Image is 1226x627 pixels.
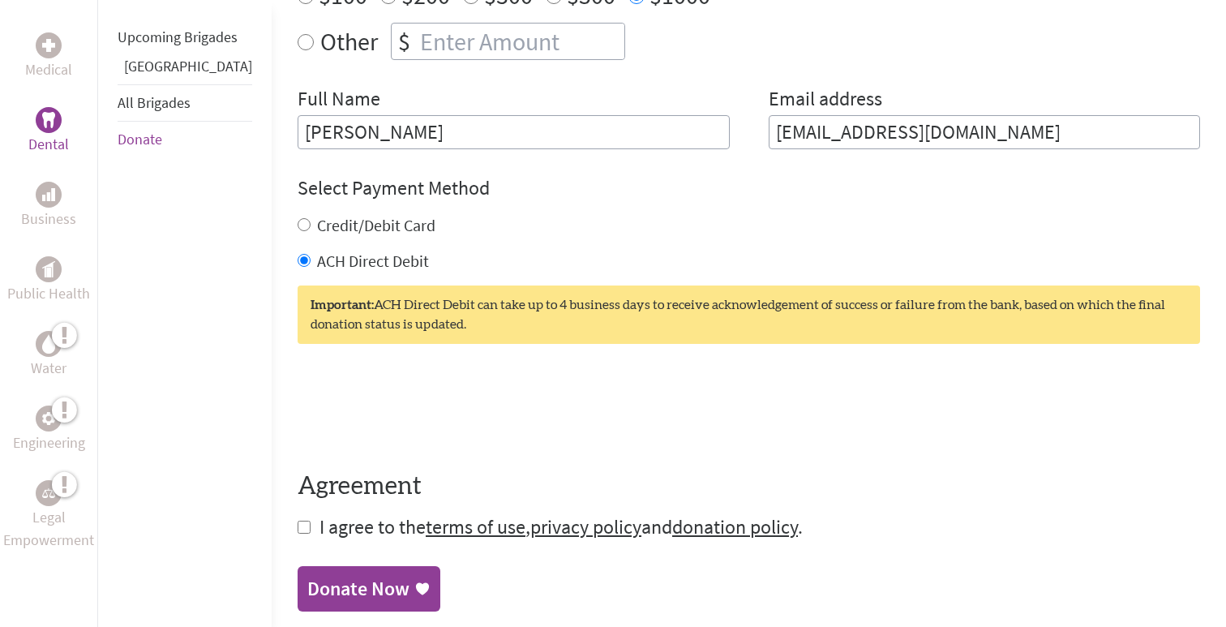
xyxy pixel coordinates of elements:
div: Donate Now [307,576,409,602]
div: $ [392,24,417,59]
label: Email address [769,86,882,115]
a: DentalDental [28,107,69,156]
a: WaterWater [31,331,66,380]
p: Business [21,208,76,230]
a: Upcoming Brigades [118,28,238,46]
label: ACH Direct Debit [317,251,429,271]
strong: Important: [311,298,374,311]
img: Legal Empowerment [42,488,55,498]
a: privacy policy [530,514,641,539]
div: ACH Direct Debit can take up to 4 business days to receive acknowledgement of success or failure ... [298,286,1200,344]
img: Dental [42,112,55,127]
label: Other [320,23,378,60]
iframe: reCAPTCHA [298,376,544,440]
p: Water [31,357,66,380]
p: Public Health [7,282,90,305]
img: Business [42,188,55,201]
a: terms of use [426,514,525,539]
a: All Brigades [118,93,191,112]
li: All Brigades [118,84,252,122]
img: Engineering [42,412,55,425]
div: Public Health [36,256,62,282]
img: Public Health [42,261,55,277]
p: Engineering [13,432,85,454]
div: Medical [36,32,62,58]
div: Engineering [36,406,62,432]
input: Your Email [769,115,1201,149]
h4: Agreement [298,472,1200,501]
a: [GEOGRAPHIC_DATA] [124,57,252,75]
div: Dental [36,107,62,133]
a: Public HealthPublic Health [7,256,90,305]
p: Legal Empowerment [3,506,94,552]
li: Guatemala [118,55,252,84]
p: Medical [25,58,72,81]
div: Legal Empowerment [36,480,62,506]
a: Legal EmpowermentLegal Empowerment [3,480,94,552]
div: Water [36,331,62,357]
img: Water [42,334,55,353]
a: donation policy [672,514,798,539]
a: Donate [118,130,162,148]
li: Upcoming Brigades [118,19,252,55]
label: Credit/Debit Card [317,215,435,235]
a: MedicalMedical [25,32,72,81]
h4: Select Payment Method [298,175,1200,201]
img: Medical [42,39,55,52]
div: Business [36,182,62,208]
input: Enter Amount [417,24,624,59]
li: Donate [118,122,252,157]
input: Enter Full Name [298,115,730,149]
a: EngineeringEngineering [13,406,85,454]
a: Donate Now [298,566,440,612]
a: BusinessBusiness [21,182,76,230]
p: Dental [28,133,69,156]
label: Full Name [298,86,380,115]
span: I agree to the , and . [319,514,803,539]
